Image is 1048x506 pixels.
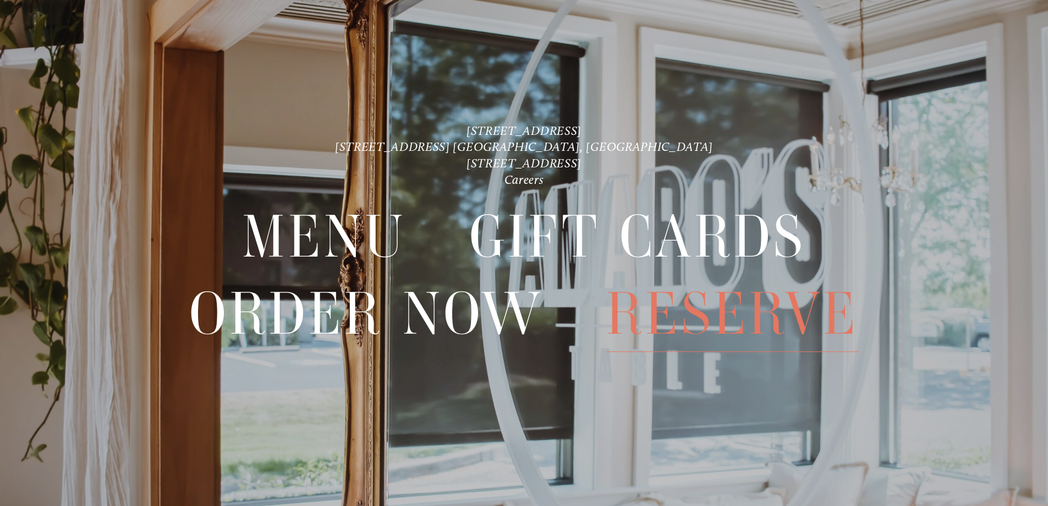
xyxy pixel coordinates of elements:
span: Order Now [189,276,543,352]
a: [STREET_ADDRESS] [GEOGRAPHIC_DATA], [GEOGRAPHIC_DATA] [335,139,713,154]
a: [STREET_ADDRESS] [467,156,581,171]
a: Order Now [189,276,543,351]
a: Careers [504,172,544,187]
a: Reserve [606,276,859,351]
a: [STREET_ADDRESS] [467,123,581,138]
a: Gift Cards [469,199,806,275]
span: Reserve [606,276,859,352]
a: Menu [242,199,406,275]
